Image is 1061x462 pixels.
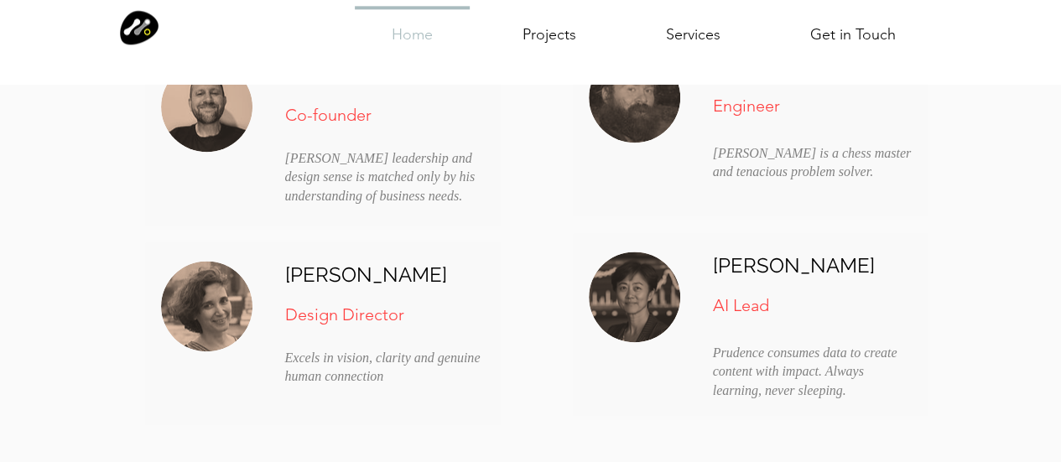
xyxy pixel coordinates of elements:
img: Modular Logo icon only.png [120,8,159,45]
a: Home [346,6,478,48]
img: Steve.jpeg [589,52,680,143]
h6: [PERSON_NAME] [285,261,486,289]
a: Get in Touch [766,6,940,48]
span: Design Director [285,304,404,324]
span: Engineer [713,96,780,116]
span: Co-founder [285,105,372,125]
p: Projects [516,7,583,62]
span: [PERSON_NAME] leadership and design sense is matched only by his understanding of business needs. [285,151,476,203]
span: [PERSON_NAME] is a chess master and tenacious problem solver. [713,146,911,179]
img: Prudence_Shirrow.png [589,252,680,342]
p: Get in Touch [804,7,902,62]
nav: Site [346,6,940,48]
img: Davin.jpeg [161,61,252,152]
a: Projects [478,6,622,48]
p: Home [385,9,439,62]
p: Services [659,7,727,62]
a: Services [622,6,766,48]
img: Lena.jpeg [161,261,252,351]
span: Prudence consumes data to create content with impact. Always learning, never sleeping. [713,345,897,397]
span: AI Lead [713,295,769,315]
h6: [PERSON_NAME] [713,252,914,280]
span: Excels in vision, clarity and genuine human connection [285,350,481,383]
